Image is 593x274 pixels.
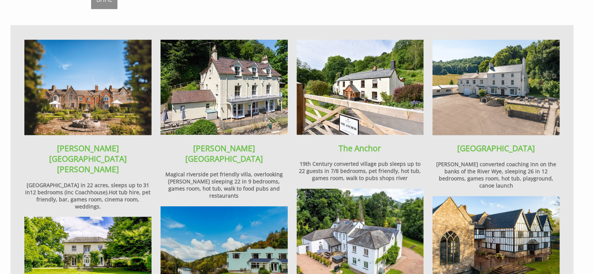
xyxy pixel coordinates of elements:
img: River Wye Lodge Big House Holiday Lets [432,40,560,135]
img: The Anchor [297,40,424,135]
img: Holly Tree House [161,40,288,135]
h4: 19th Century converted village pub sleeps up to 22 guests in 7/8 bedrooms, pet friendly, hot tub,... [297,160,424,182]
a: [PERSON_NAME][GEOGRAPHIC_DATA][PERSON_NAME] [49,143,127,174]
h4: [GEOGRAPHIC_DATA] in 22 acres, sleeps up to 31 in12 bedrooms (inc Coachhouse).Hot tub hire, pet f... [24,182,152,210]
a: [PERSON_NAME][GEOGRAPHIC_DATA] [185,143,263,164]
a: [GEOGRAPHIC_DATA] [457,143,535,153]
h4: Magical riverside pet friendly villa, overlooking [PERSON_NAME] sleeping 22 in 9 bedrooms, games ... [161,171,288,199]
a: The Anchor [339,143,381,153]
img: Bowley Hall [24,40,152,135]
